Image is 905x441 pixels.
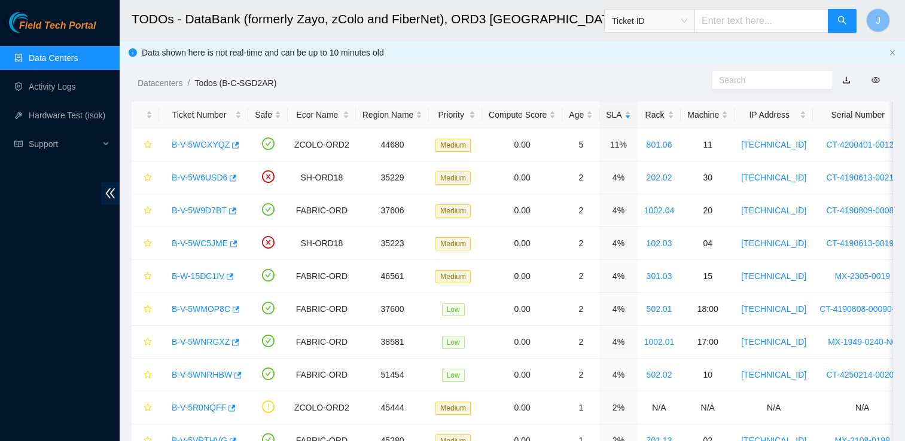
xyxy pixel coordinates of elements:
span: close [889,49,896,56]
span: star [144,370,152,380]
a: 202.02 [647,173,672,182]
a: [TECHNICAL_ID] [741,370,806,379]
span: / [187,78,190,88]
span: Medium [435,171,471,185]
span: check-circle [262,335,275,347]
a: Hardware Test (isok) [29,111,105,120]
td: 10 [681,359,735,391]
td: 35229 [356,161,429,194]
td: 44680 [356,128,429,161]
button: J [866,8,890,32]
td: 15 [681,260,735,293]
span: read [14,140,23,148]
td: 4% [599,293,637,326]
a: [TECHNICAL_ID] [741,206,806,215]
span: star [144,338,152,347]
a: CT-4190808-00090-N0 [819,304,905,314]
td: 4% [599,326,637,359]
td: 2 [562,260,599,293]
span: Medium [435,237,471,250]
td: 20 [681,194,735,227]
td: 2% [599,391,637,424]
button: star [138,135,153,154]
a: [TECHNICAL_ID] [741,337,806,347]
td: 4% [599,260,637,293]
td: 0.00 [482,326,562,359]
span: Low [442,336,465,349]
span: star [144,272,152,281]
td: 0.00 [482,391,562,424]
span: check-circle [262,137,275,150]
span: star [144,173,152,183]
td: 46561 [356,260,429,293]
td: 37600 [356,293,429,326]
span: J [876,13,880,28]
button: download [833,71,860,90]
td: 0.00 [482,359,562,391]
a: Data Centers [29,53,78,63]
a: [TECHNICAL_ID] [741,271,806,281]
a: 1002.01 [644,337,675,347]
td: 0.00 [482,227,562,260]
a: CT-4190613-00213 [826,173,898,182]
td: FABRIC-ORD [288,194,356,227]
span: search [837,16,847,27]
a: [TECHNICAL_ID] [741,304,806,314]
span: check-circle [262,302,275,314]
span: star [144,140,152,150]
a: B-V-5W9D7BT [172,206,227,215]
td: 11% [599,128,637,161]
td: SH-ORD18 [288,161,356,194]
td: 18:00 [681,293,735,326]
td: 2 [562,227,599,260]
a: Datacenters [138,78,182,88]
a: 102.03 [647,238,672,248]
td: 45444 [356,391,429,424]
td: ZCOLO-ORD2 [288,128,356,161]
a: 502.02 [647,370,672,379]
td: 11 [681,128,735,161]
td: 17:00 [681,326,735,359]
span: star [144,305,152,314]
td: 38581 [356,326,429,359]
a: B-V-5R0NQFF [172,403,226,412]
td: N/A [735,391,813,424]
a: [TECHNICAL_ID] [741,238,806,248]
td: N/A [638,391,681,424]
span: Field Tech Portal [19,20,96,32]
td: N/A [681,391,735,424]
td: FABRIC-ORD [288,293,356,326]
td: 0.00 [482,161,562,194]
td: 0.00 [482,128,562,161]
td: 1 [562,391,599,424]
button: star [138,201,153,220]
button: star [138,398,153,417]
a: [TECHNICAL_ID] [741,173,806,182]
a: B-W-15DC1IV [172,271,224,281]
span: exclamation-circle [262,400,275,413]
span: star [144,206,152,216]
td: 37606 [356,194,429,227]
td: FABRIC-ORD [288,260,356,293]
span: check-circle [262,367,275,380]
a: MX-2305-0019 [834,271,890,281]
a: Todos (B-C-SGD2AR) [194,78,276,88]
span: star [144,403,152,413]
a: MX-1949-0240-N0 [828,337,897,347]
a: 1002.04 [644,206,675,215]
a: CT-4200401-00124 [826,140,898,149]
td: 2 [562,293,599,326]
a: 502.01 [647,304,672,314]
td: 4% [599,227,637,260]
a: B-V-5WNRHBW [172,370,232,379]
td: 0.00 [482,293,562,326]
button: star [138,332,153,351]
a: Akamai TechnologiesField Tech Portal [9,22,96,37]
a: CT-4190809-00083 [826,206,898,215]
span: close-circle [262,170,275,183]
span: Medium [435,270,471,283]
span: Medium [435,204,471,218]
button: star [138,267,153,286]
img: Akamai Technologies [9,12,60,33]
span: check-circle [262,269,275,281]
